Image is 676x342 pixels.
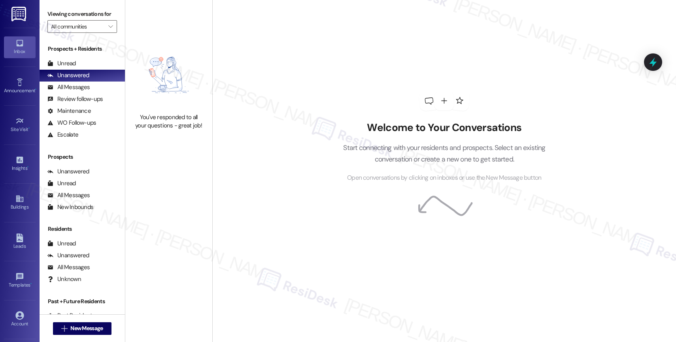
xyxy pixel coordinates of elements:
a: Buildings [4,192,36,213]
button: New Message [53,322,111,335]
span: New Message [70,324,103,332]
a: Inbox [4,36,36,58]
div: Residents [40,225,125,233]
div: Escalate [47,131,78,139]
div: Unread [47,179,76,188]
span: • [35,87,36,92]
i:  [108,23,113,30]
div: WO Follow-ups [47,119,96,127]
div: All Messages [47,263,90,272]
h2: Welcome to Your Conversations [331,122,557,134]
div: Unread [47,59,76,68]
label: Viewing conversations for [47,8,117,20]
div: Past + Future Residents [40,297,125,306]
span: • [30,281,32,287]
span: Open conversations by clicking on inboxes or use the New Message button [347,173,541,183]
a: Insights • [4,153,36,175]
img: ResiDesk Logo [11,7,28,21]
div: All Messages [47,83,90,91]
div: Unanswered [47,167,89,176]
span: • [27,164,28,170]
input: All communities [51,20,104,33]
a: Account [4,309,36,330]
span: • [28,125,30,131]
div: Unknown [47,275,81,283]
div: All Messages [47,191,90,199]
div: Unanswered [47,251,89,260]
div: Prospects [40,153,125,161]
i:  [61,325,67,332]
div: New Inbounds [47,203,93,211]
div: Maintenance [47,107,91,115]
img: empty-state [134,41,204,109]
div: You've responded to all your questions - great job! [134,113,204,130]
a: Templates • [4,270,36,291]
div: Prospects + Residents [40,45,125,53]
a: Site Visit • [4,114,36,136]
div: Unread [47,239,76,248]
div: Past Residents [47,312,95,320]
div: Review follow-ups [47,95,103,103]
a: Leads [4,231,36,253]
p: Start connecting with your residents and prospects. Select an existing conversation or create a n... [331,142,557,165]
div: Unanswered [47,71,89,80]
